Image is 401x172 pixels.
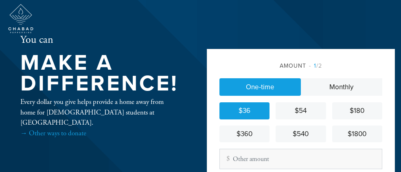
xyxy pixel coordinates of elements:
a: $1800 [332,126,383,143]
a: $54 [276,102,326,119]
div: $540 [279,129,323,139]
a: → Other ways to donate [20,129,86,138]
h2: You can [20,33,180,46]
a: $360 [219,126,270,143]
div: $36 [223,106,267,116]
div: $1800 [335,129,379,139]
a: Monthly [301,78,382,96]
a: $36 [219,102,270,119]
div: Amount [219,62,383,70]
div: $54 [279,106,323,116]
span: 1 [314,62,316,69]
a: $180 [332,102,383,119]
div: $360 [223,129,267,139]
a: One-time [219,78,301,96]
div: Every dollar you give helps provide a home away from home for [DEMOGRAPHIC_DATA] students at [GEO... [20,97,180,139]
span: /2 [309,62,322,69]
a: $540 [276,126,326,143]
img: CAP%20Logo%20White.png [6,4,35,33]
h1: Make a Difference! [20,52,180,94]
input: Other amount [219,149,383,169]
div: $180 [335,106,379,116]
